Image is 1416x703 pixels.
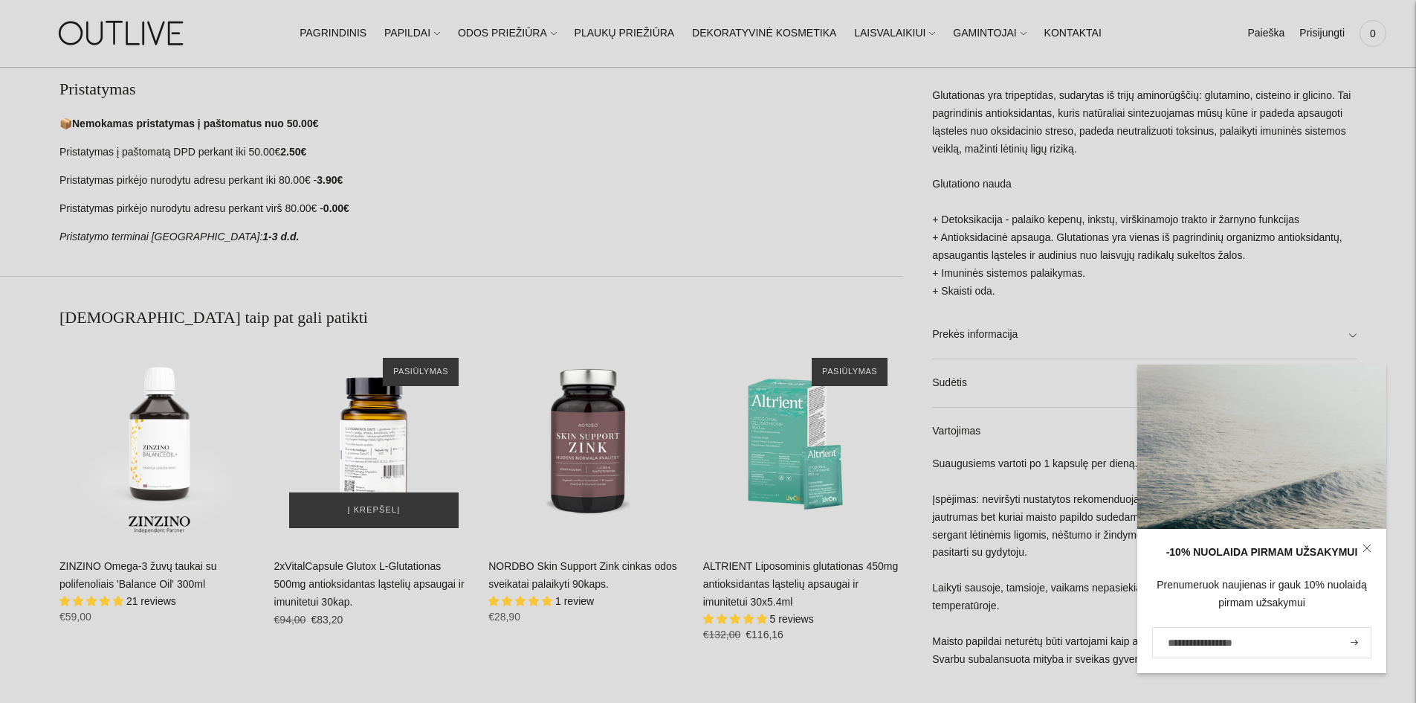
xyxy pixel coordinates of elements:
[347,503,400,518] span: Į krepšelį
[1152,577,1371,612] div: Prenumeruok naujienas ir gauk 10% nuolaidą pirmam užsakymui
[384,17,440,50] a: PAPILDAI
[300,17,366,50] a: PAGRINDINIS
[323,202,349,214] strong: 0.00€
[59,306,902,329] h2: [DEMOGRAPHIC_DATA] taip pat gali patikti
[770,613,814,625] span: 5 reviews
[274,343,474,543] a: 2xVitalCapsule Glutox L-Glutationas 500mg antioksidantas ląstelių apsaugai ir imunitetui 30kap.
[692,17,836,50] a: DEKORATYVINĖ KOSMETIKA
[1362,23,1383,44] span: 0
[59,611,91,623] span: €59,00
[488,611,520,623] span: €28,90
[280,146,306,158] strong: 2.50€
[703,560,899,608] a: ALTRIENT Liposominis glutationas 450mg antioksidantas ląstelių apsaugai ir imunitetui 30x5.4ml
[1360,17,1386,50] a: 0
[59,115,902,133] p: 📦
[59,144,902,161] p: Pristatymas į paštomatą DPD perkant iki 50.00€
[311,614,343,626] span: €83,20
[1247,17,1284,50] a: Paieška
[1152,544,1371,562] div: -10% NUOLAIDA PIRMAM UŽSAKYMUI
[488,560,677,590] a: NORDBO Skin Support Zink cinkas odos sveikatai palaikyti 90kaps.
[1044,17,1102,50] a: KONTAKTAI
[274,560,465,608] a: 2xVitalCapsule Glutox L-Glutationas 500mg antioksidantas ląstelių apsaugai ir imunitetui 30kap.
[746,629,783,641] span: €116,16
[262,231,299,243] strong: 1-3 d.d.
[126,595,176,607] span: 21 reviews
[932,455,1357,684] div: Suaugusiems vartoti po 1 kapsulę per dieną. Įspėjimas: neviršyti nustatytos rekomenduojamos paros...
[59,231,262,243] em: Pristatymo terminai [GEOGRAPHIC_DATA]:
[458,17,557,50] a: ODOS PRIEŽIŪRA
[703,613,770,625] span: 5.00 stars
[59,595,126,607] span: 4.76 stars
[575,17,675,50] a: PLAUKŲ PRIEŽIŪRA
[59,172,902,190] p: Pristatymas pirkėjo nurodytu adresu perkant iki 80.00€ -
[703,629,741,641] s: €132,00
[59,78,902,100] h2: Pristatymas
[59,200,902,218] p: Pristatymas pirkėjo nurodytu adresu perkant virš 80.00€ -
[932,359,1357,407] a: Sudėtis
[72,118,318,129] strong: Nemokamas pristatymas į paštomatus nuo 50.00€
[932,51,1357,301] p: Sveikata prasideda nuo ląstelės Glutationas yra tripeptidas, sudarytas iš trijų aminorūgščių: glu...
[1299,17,1345,50] a: Prisijungti
[289,492,459,528] button: Į krepšelį
[274,614,306,626] s: €94,00
[932,408,1357,455] a: Vartojimas
[488,343,688,543] a: NORDBO Skin Support Zink cinkas odos sveikatai palaikyti 90kaps.
[59,343,259,543] a: ZINZINO Omega-3 žuvų taukai su polifenoliais 'Balance Oil' 300ml
[317,174,343,186] strong: 3.90€
[953,17,1026,50] a: GAMINTOJAI
[30,7,216,59] img: OUTLIVE
[555,595,594,607] span: 1 review
[703,343,903,543] a: ALTRIENT Liposominis glutationas 450mg antioksidantas ląstelių apsaugai ir imunitetui 30x5.4ml
[932,311,1357,359] a: Prekės informacija
[488,595,555,607] span: 5.00 stars
[59,560,217,590] a: ZINZINO Omega-3 žuvų taukai su polifenoliais 'Balance Oil' 300ml
[854,17,935,50] a: LAISVALAIKIUI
